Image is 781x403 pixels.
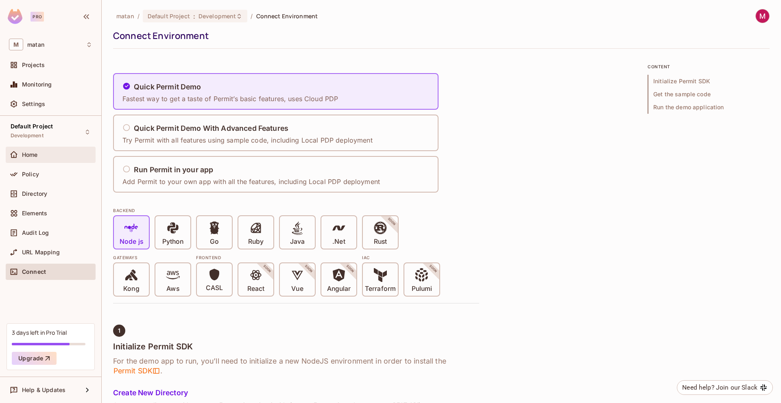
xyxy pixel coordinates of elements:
[22,210,47,217] span: Elements
[22,171,39,178] span: Policy
[22,230,49,236] span: Audit Log
[22,387,65,393] span: Help & Updates
[113,389,479,397] h5: Create New Directory
[362,254,440,261] div: IAC
[682,383,757,392] div: Need help? Join our Slack
[756,9,769,23] img: Matan Benjio
[648,75,770,88] span: Initialize Permit SDK
[122,136,373,145] p: Try Permit with all features using sample code, including Local PDP deployment
[116,12,134,20] span: the active workspace
[12,352,57,365] button: Upgrade
[334,253,366,285] span: SOON
[11,132,44,139] span: Development
[8,9,22,24] img: SReyMgAAAABJRU5ErkJggg==
[166,285,179,293] p: Aws
[251,253,283,285] span: SOON
[11,123,53,130] span: Default Project
[412,285,432,293] p: Pulumi
[327,285,351,293] p: Angular
[122,94,338,103] p: Fastest way to get a taste of Permit’s basic features, uses Cloud PDP
[22,81,52,88] span: Monitoring
[162,238,183,246] p: Python
[22,101,45,107] span: Settings
[210,238,219,246] p: Go
[134,124,288,132] h5: Quick Permit Demo With Advanced Features
[120,238,143,246] p: Node js
[113,207,479,214] div: BACKEND
[648,63,770,70] p: content
[290,238,305,246] p: Java
[648,88,770,101] span: Get the sample code
[122,177,380,186] p: Add Permit to your own app with all the features, including Local PDP deployment
[22,269,46,275] span: Connect
[293,253,325,285] span: SOON
[374,238,387,246] p: Rust
[22,62,45,68] span: Projects
[193,13,196,19] span: :
[12,329,67,336] div: 3 days left in Pro Trial
[113,356,479,376] h6: For the demo app to run, you’ll need to initialize a new NodeJS environment in order to install t...
[247,285,264,293] p: React
[251,12,253,20] li: /
[113,30,766,42] div: Connect Environment
[22,191,47,197] span: Directory
[417,253,449,285] span: SOON
[206,284,223,292] p: CASL
[648,101,770,114] span: Run the demo application
[137,12,140,20] li: /
[9,39,23,50] span: M
[134,166,213,174] h5: Run Permit in your app
[148,12,190,20] span: Default Project
[256,12,318,20] span: Connect Environment
[365,285,396,293] p: Terraform
[113,254,191,261] div: Gateways
[113,366,160,376] span: Permit SDK
[22,249,60,256] span: URL Mapping
[27,41,44,48] span: Workspace: matan
[376,206,408,238] span: SOON
[118,327,120,334] span: 1
[332,238,345,246] p: .Net
[22,152,38,158] span: Home
[134,83,201,91] h5: Quick Permit Demo
[113,342,479,351] h4: Initialize Permit SDK
[31,12,44,22] div: Pro
[248,238,264,246] p: Ruby
[196,254,357,261] div: Frontend
[199,12,236,20] span: Development
[291,285,303,293] p: Vue
[123,285,139,293] p: Kong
